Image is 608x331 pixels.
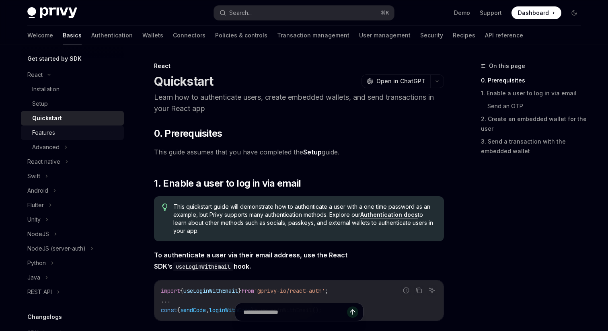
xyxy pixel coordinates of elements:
[381,10,389,16] span: ⌘ K
[27,171,40,181] div: Swift
[32,99,48,109] div: Setup
[27,244,86,253] div: NodeJS (server-auth)
[27,186,48,195] div: Android
[303,148,322,156] a: Setup
[453,26,475,45] a: Recipes
[21,97,124,111] a: Setup
[325,287,328,294] span: ;
[154,62,444,70] div: React
[154,127,222,140] span: 0. Prerequisites
[481,87,587,100] a: 1. Enable a user to log in via email
[162,204,168,211] svg: Tip
[481,74,587,87] a: 0. Prerequisites
[154,92,444,114] p: Learn how to authenticate users, create embedded wallets, and send transactions in your React app
[481,113,587,135] a: 2. Create an embedded wallet for the user
[238,287,241,294] span: }
[254,287,325,294] span: '@privy-io/react-auth'
[215,26,267,45] a: Policies & controls
[241,287,254,294] span: from
[173,262,234,271] code: useLoginWithEmail
[481,135,587,158] a: 3. Send a transaction with the embedded wallet
[154,146,444,158] span: This guide assumes that you have completed the guide.
[21,82,124,97] a: Installation
[21,111,124,125] a: Quickstart
[154,251,347,270] strong: To authenticate a user via their email address, use the React SDK’s hook.
[214,6,394,20] button: Search...⌘K
[454,9,470,17] a: Demo
[485,26,523,45] a: API reference
[173,26,205,45] a: Connectors
[32,142,60,152] div: Advanced
[480,9,502,17] a: Support
[518,9,549,17] span: Dashboard
[161,287,180,294] span: import
[27,312,62,322] h5: Changelogs
[376,77,425,85] span: Open in ChatGPT
[173,203,436,235] span: This quickstart guide will demonstrate how to authenticate a user with a one time password as an ...
[27,157,60,167] div: React native
[568,6,581,19] button: Toggle dark mode
[27,7,77,19] img: dark logo
[142,26,163,45] a: Wallets
[27,215,41,224] div: Unity
[32,128,55,138] div: Features
[27,258,46,268] div: Python
[27,70,43,80] div: React
[91,26,133,45] a: Authentication
[511,6,561,19] a: Dashboard
[161,297,170,304] span: ...
[27,287,52,297] div: REST API
[487,100,587,113] a: Send an OTP
[32,113,62,123] div: Quickstart
[21,125,124,140] a: Features
[27,273,40,282] div: Java
[362,74,430,88] button: Open in ChatGPT
[277,26,349,45] a: Transaction management
[154,74,214,88] h1: Quickstart
[27,200,44,210] div: Flutter
[347,306,358,318] button: Send message
[427,285,437,296] button: Ask AI
[229,8,252,18] div: Search...
[27,26,53,45] a: Welcome
[180,287,183,294] span: {
[489,61,525,71] span: On this page
[401,285,411,296] button: Report incorrect code
[63,26,82,45] a: Basics
[359,26,411,45] a: User management
[183,287,238,294] span: useLoginWithEmail
[154,177,301,190] span: 1. Enable a user to log in via email
[27,54,82,64] h5: Get started by SDK
[420,26,443,45] a: Security
[32,84,60,94] div: Installation
[360,211,418,218] a: Authentication docs
[27,229,49,239] div: NodeJS
[414,285,424,296] button: Copy the contents from the code block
